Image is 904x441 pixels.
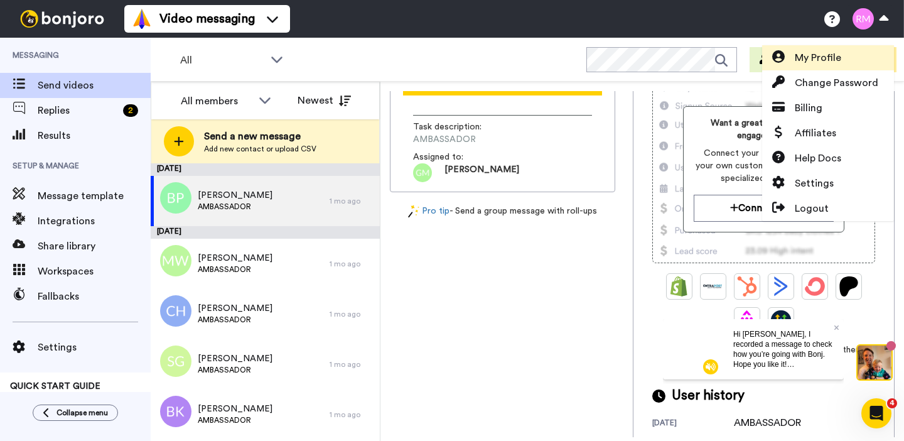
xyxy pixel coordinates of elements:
span: [PERSON_NAME] [198,189,272,202]
span: AMBASSADOR [198,315,272,325]
img: Drip [737,310,757,330]
a: Pro tip [408,205,449,218]
div: 1 mo ago [330,309,374,319]
img: bj-logo-header-white.svg [15,10,109,28]
img: Ontraport [703,276,723,297]
img: ActiveCampaign [771,276,791,297]
img: magic-wand.svg [408,205,419,218]
button: Search for help [18,229,233,254]
img: gm.png [413,163,432,182]
span: AMBASSADOR [198,415,272,425]
span: QUICK START GUIDE [10,382,100,391]
img: mute-white.svg [40,40,55,55]
div: [DATE] [151,226,380,239]
div: Personalise your video messages at scale with CRM data using custom variables [18,318,233,355]
span: [PERSON_NAME] [198,352,272,365]
span: Add new contact or upload CSV [204,144,316,154]
a: Change Password [762,70,894,95]
img: vm-color.svg [132,9,152,29]
a: My Profile [762,45,894,70]
div: - Send a group message with roll-ups [390,205,615,218]
img: sg.png [160,346,191,377]
span: 4 [887,398,897,408]
img: Hubspot [737,276,757,297]
a: Affiliates [762,121,894,146]
div: Next Gen Message templates [18,259,233,282]
span: Task description : [413,121,501,133]
div: 1 mo ago [330,196,374,206]
span: Want a greater impact and engagement? [694,117,834,142]
span: [PERSON_NAME] [198,403,272,415]
span: [PERSON_NAME] [198,252,272,264]
div: 1 mo ago [330,359,374,369]
span: Logout [795,201,829,216]
span: Results [38,128,151,143]
div: All members [181,94,252,109]
p: How can we help? [25,132,226,153]
span: Video messaging [159,10,255,28]
span: All [180,53,264,68]
span: Send a new message [204,129,316,144]
img: Profile image for Johann [197,20,222,45]
button: Invite [750,47,811,72]
span: Fallbacks [38,289,151,304]
span: Replies [38,103,118,118]
div: [DATE] [652,418,734,430]
span: Change Password [795,75,878,90]
span: User history [672,386,745,405]
span: AMBASSADOR [198,264,272,275]
img: ConvertKit [805,276,825,297]
span: Collapse menu [56,408,108,418]
div: Send us a messageWe typically reply in a few hours [13,169,239,217]
div: We typically reply in a few hours [26,193,210,206]
span: Settings [38,340,151,355]
img: 5087268b-a063-445d-b3f7-59d8cce3615b-1541509651.jpg [1,3,35,36]
span: Share library [38,239,151,254]
div: 2 [123,104,138,117]
div: 1 mo ago [330,410,374,420]
img: Patreon [839,276,859,297]
img: Profile image for Oli [173,20,198,45]
div: AMBASSADOR [734,415,801,430]
p: Hi [PERSON_NAME] 🐻 [25,89,226,132]
a: Help Docs [762,146,894,171]
iframe: Intercom live chat [861,398,891,428]
img: bk.png [160,396,191,427]
span: AMBASSADOR [413,133,532,146]
button: Connect now [694,195,834,222]
div: Send messages from your email with outbound email addresses [26,287,210,313]
span: Workspaces [38,264,151,279]
button: Messages [83,325,167,376]
a: Billing [762,95,894,121]
img: bp.png [160,182,191,214]
button: Newest [288,88,360,113]
div: Next Gen Message templates [26,264,210,277]
span: Home [28,357,56,366]
img: Shopify [669,276,689,297]
img: mw.png [160,245,191,276]
span: [PERSON_NAME] connects with all your other software [652,344,875,369]
span: AMBASSADOR [198,202,272,212]
span: [PERSON_NAME] [198,302,272,315]
button: Collapse menu [33,405,118,421]
a: Logout [762,196,894,221]
span: My Profile [795,50,841,65]
a: Settings [762,171,894,196]
button: Help [168,325,251,376]
span: [PERSON_NAME] [444,163,519,182]
span: Search for help [26,235,102,248]
div: Personalise your video messages at scale with CRM data using custom variables [26,324,210,350]
div: Send messages from your email with outbound email addresses [18,282,233,318]
span: Affiliates [795,126,836,141]
span: Connect your tools to display your own customer data for more specialized messages [694,147,834,185]
span: Help Docs [795,151,841,166]
span: Billing [795,101,822,116]
span: Integrations [38,214,151,229]
span: Messages [104,357,148,366]
span: AMBASSADOR [198,365,272,375]
span: Help [199,357,219,366]
div: Send us a message [26,180,210,193]
span: Hi [PERSON_NAME], I recorded a message to check how you’re going with Bonj. Hope you like it! Let... [70,11,169,90]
